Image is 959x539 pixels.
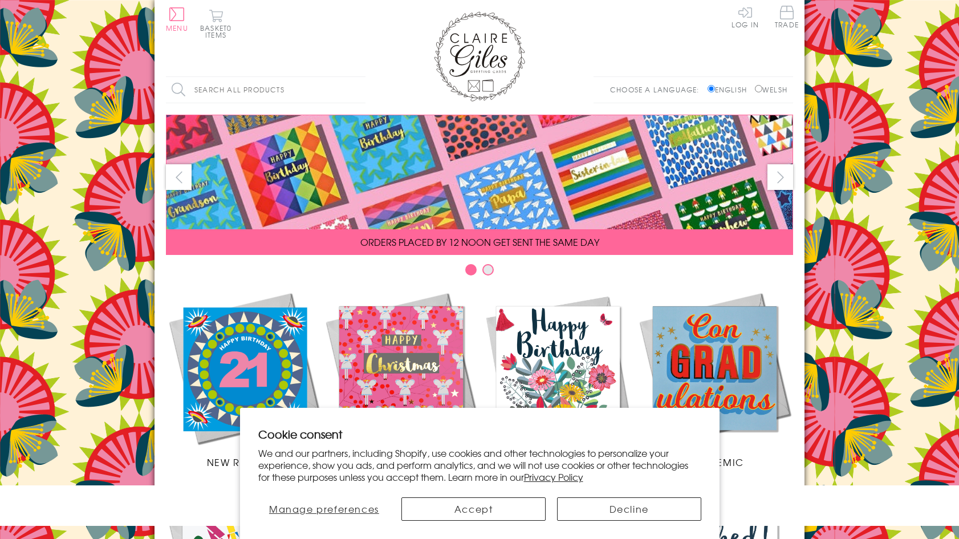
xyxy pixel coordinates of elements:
[610,84,705,95] p: Choose a language:
[636,290,793,469] a: Academic
[207,455,282,469] span: New Releases
[755,85,762,92] input: Welsh
[465,264,477,275] button: Carousel Page 1 (Current Slide)
[323,290,479,469] a: Christmas
[708,84,753,95] label: English
[205,23,231,40] span: 0 items
[708,85,715,92] input: English
[775,6,799,28] span: Trade
[258,447,701,483] p: We and our partners, including Shopify, use cookies and other technologies to personalize your ex...
[354,77,365,103] input: Search
[482,264,494,275] button: Carousel Page 2
[166,77,365,103] input: Search all products
[200,9,231,38] button: Basket0 items
[767,164,793,190] button: next
[732,6,759,28] a: Log In
[269,502,379,516] span: Manage preferences
[166,7,188,31] button: Menu
[755,84,787,95] label: Welsh
[166,164,192,190] button: prev
[166,264,793,281] div: Carousel Pagination
[258,497,391,521] button: Manage preferences
[166,23,188,33] span: Menu
[166,290,323,469] a: New Releases
[258,426,701,442] h2: Cookie consent
[775,6,799,30] a: Trade
[434,11,525,102] img: Claire Giles Greetings Cards
[401,497,546,521] button: Accept
[524,470,583,484] a: Privacy Policy
[360,235,599,249] span: ORDERS PLACED BY 12 NOON GET SENT THE SAME DAY
[557,497,701,521] button: Decline
[479,290,636,469] a: Birthdays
